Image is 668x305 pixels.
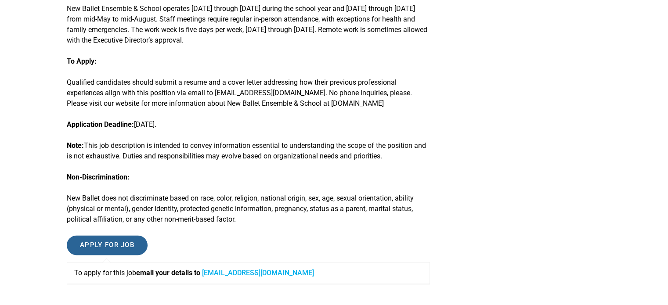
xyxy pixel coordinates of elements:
[67,57,97,65] strong: To Apply:
[74,268,422,278] p: To apply for this job
[67,140,430,161] p: This job description is intended to convey information essential to understanding the scope of th...
[202,269,314,277] a: [EMAIL_ADDRESS][DOMAIN_NAME]
[67,77,430,109] p: Qualified candidates should submit a resume and a cover letter addressing how their previous prof...
[136,269,200,277] strong: email your details to
[67,120,134,129] strong: Application Deadline:
[67,119,430,130] p: [DATE].
[67,193,430,225] p: New Ballet does not discriminate based on race, color, religion, national origin, sex, age, sexua...
[67,173,130,181] strong: Non-Discrimination:
[67,141,84,150] strong: Note:
[67,4,430,46] p: New Ballet Ensemble & School operates [DATE] through [DATE] during the school year and [DATE] thr...
[67,235,148,255] input: Apply for job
